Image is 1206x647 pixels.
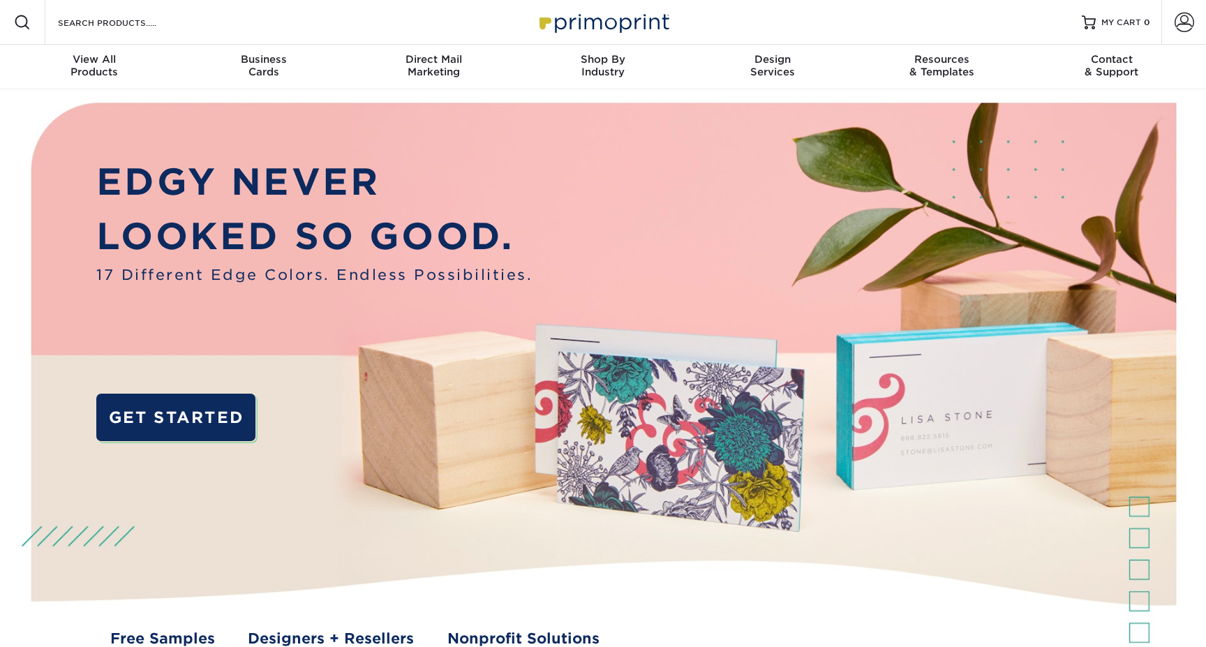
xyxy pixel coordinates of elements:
a: View AllProducts [10,45,179,89]
div: & Support [1027,53,1196,78]
div: & Templates [857,53,1027,78]
span: Contact [1027,53,1196,66]
div: Cards [179,53,349,78]
span: 17 Different Edge Colors. Endless Possibilities. [96,264,533,285]
div: Marketing [349,53,519,78]
a: DesignServices [687,45,857,89]
span: Design [687,53,857,66]
p: EDGY NEVER [96,155,533,209]
div: Industry [519,53,688,78]
a: Contact& Support [1027,45,1196,89]
input: SEARCH PRODUCTS..... [57,14,193,31]
span: View All [10,53,179,66]
span: Business [179,53,349,66]
div: Products [10,53,179,78]
a: Resources& Templates [857,45,1027,89]
span: Direct Mail [349,53,519,66]
img: Primoprint [533,7,673,37]
span: 0 [1144,17,1150,27]
div: Services [687,53,857,78]
a: Shop ByIndustry [519,45,688,89]
a: GET STARTED [96,394,255,441]
a: Direct MailMarketing [349,45,519,89]
span: MY CART [1101,17,1141,29]
a: BusinessCards [179,45,349,89]
p: LOOKED SO GOOD. [96,209,533,264]
span: Resources [857,53,1027,66]
span: Shop By [519,53,688,66]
